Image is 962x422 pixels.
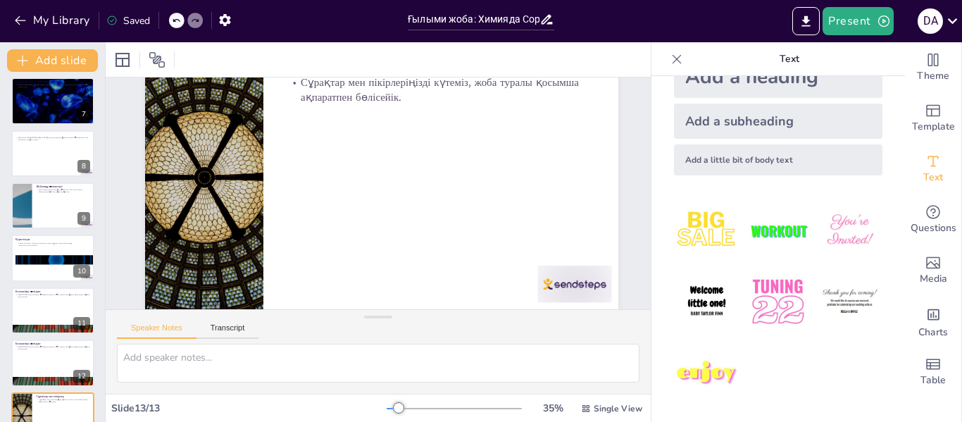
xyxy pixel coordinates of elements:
button: Export to PowerPoint [792,7,820,35]
div: Add ready made slides [905,93,961,144]
button: Present [823,7,893,35]
div: 10 [73,265,90,278]
button: My Library [11,9,96,32]
span: Text [923,170,943,185]
div: 7 [11,77,94,124]
div: 9 [77,212,90,225]
div: 12 [73,370,90,383]
img: 5.jpeg [745,269,811,335]
img: 4.jpeg [674,269,739,335]
div: 8 [11,130,94,177]
p: Сұрақтар мен пікірлер [36,394,90,398]
div: 10 [11,235,94,281]
div: Slide 13 / 13 [111,402,387,415]
span: Theme [917,68,949,84]
p: Сұрақтар мен пікірлеріңізді күтеміз, жоба туралы қосымша ақпаратпен бөлісейік. [297,66,606,128]
p: Қорытынды [15,237,90,241]
p: Copinth AR арқылы 3D үлгілерді пайдалану химия сабағында оқуды жақсартудың тиімді жолы болып табы... [17,242,75,247]
p: Copinth AR технологиясын әрі қарай дамыту және химия сабағында қолдануды кеңейту жоспарлары. [15,293,90,298]
div: Layout [111,49,134,71]
p: Text [688,42,891,76]
button: Speaker Notes [117,323,196,339]
div: Add images, graphics, shapes or video [905,245,961,296]
span: Single View [594,403,642,414]
input: Insert title [408,9,539,30]
span: Media [920,271,947,287]
div: Add a heading [674,56,882,98]
div: 11 [11,287,94,334]
p: Оқу процесіндегі өзгерістер [15,80,90,84]
div: 11 [73,317,90,330]
span: Questions [911,221,956,236]
button: D A [918,7,943,35]
div: Add a little bit of body text [674,144,882,175]
p: Болашаққа көзқарас [15,290,90,294]
p: Copinth AR арқылы 3D үлгілерді пайдалану оқу процесін интерактивті, қызықты және тиімді етеді. [15,83,90,88]
p: Болашаққа көзқарас [15,342,90,346]
div: 8 [77,160,90,173]
div: 9 [11,182,94,229]
div: Add charts and graphs [905,296,961,347]
div: Change the overall theme [905,42,961,93]
img: 2.jpeg [745,198,811,263]
p: Жобаның нәтижелері [36,185,90,189]
img: 6.jpeg [817,269,882,335]
div: D A [918,8,943,34]
span: Charts [918,325,948,340]
span: Position [149,51,165,68]
div: 12 [11,340,94,386]
img: 7.jpeg [674,341,739,407]
img: 3.jpeg [817,198,882,263]
span: Table [920,373,946,388]
img: 1.jpeg [674,198,739,263]
div: 35 % [536,402,570,415]
p: Жоба барысында алынған нәтижелер мен жетістіктер, оқушылардың білім деңгейінің артуы. [36,188,90,193]
div: 7 [77,108,90,120]
button: Add slide [7,49,98,72]
div: Add a subheading [674,104,882,139]
button: Transcript [196,323,259,339]
div: Add a table [905,347,961,397]
p: Оқушылар Copinth AR арқылы 3D үлгілерді пайдаланғаннан кейінгі тәжірибелері мен пікірлерін ортаға... [15,136,90,141]
div: Add text boxes [905,144,961,194]
p: Сұрақтар мен пікірлеріңізді күтеміз, жоба туралы қосымша ақпаратпен бөлісейік. [36,397,90,402]
div: Saved [106,14,150,27]
div: Get real-time input from your audience [905,194,961,245]
p: Copinth AR технологиясын әрі қарай дамыту және химия сабағында қолдануды кеңейту жоспарлары. [15,345,90,350]
span: Template [912,119,955,135]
